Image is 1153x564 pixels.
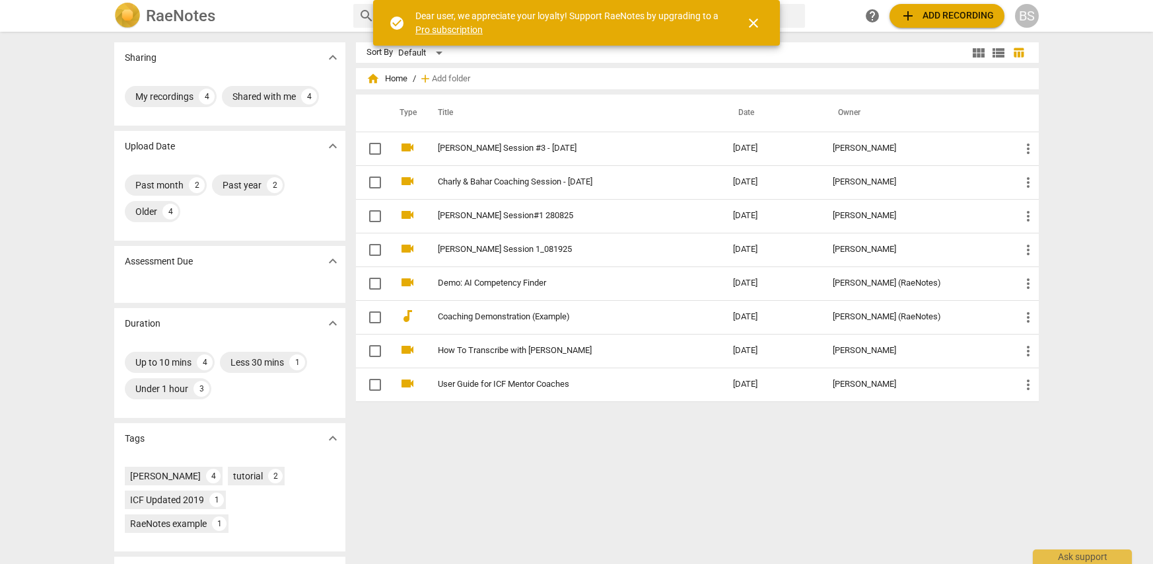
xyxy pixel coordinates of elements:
[114,3,343,29] a: LogoRaeNotes
[130,517,207,530] div: RaeNotes example
[864,8,880,24] span: help
[130,493,204,506] div: ICF Updated 2019
[438,346,685,356] a: How To Transcribe with [PERSON_NAME]
[325,50,341,65] span: expand_more
[1020,208,1036,224] span: more_vert
[438,312,685,322] a: Coaching Demonstration (Example)
[189,177,205,193] div: 2
[232,90,296,103] div: Shared with me
[1020,242,1036,258] span: more_vert
[833,211,999,221] div: [PERSON_NAME]
[900,8,916,24] span: add
[722,199,822,233] td: [DATE]
[359,8,374,24] span: search
[135,90,193,103] div: My recordings
[415,9,722,36] div: Dear user, we appreciate your loyalty! Support RaeNotes by upgrading to a
[1015,4,1039,28] button: BS
[900,8,994,24] span: Add recording
[722,165,822,199] td: [DATE]
[323,313,343,333] button: Show more
[212,516,227,531] div: 1
[135,205,157,218] div: Older
[989,43,1008,63] button: List view
[125,255,193,268] p: Assessment Due
[400,207,415,223] span: videocam
[722,95,822,132] th: Date
[230,356,284,369] div: Less 30 mins
[833,312,999,322] div: [PERSON_NAME] (RaeNotes)
[400,140,415,155] span: videocam
[135,382,188,395] div: Under 1 hour
[389,15,405,31] span: check_circle
[400,308,415,324] span: audiotrack
[890,4,1004,28] button: Upload
[389,95,422,132] th: Type
[438,211,685,221] a: [PERSON_NAME] Session#1 280825
[162,204,178,220] div: 4
[400,241,415,257] span: videocam
[323,428,343,448] button: Show more
[323,136,343,156] button: Show more
[325,315,341,331] span: expand_more
[400,376,415,391] span: videocam
[833,278,999,288] div: [PERSON_NAME] (RaeNotes)
[1020,175,1036,190] span: more_vert
[422,95,722,132] th: Title
[125,317,160,331] p: Duration
[722,266,822,300] td: [DATE]
[1008,43,1028,63] button: Table view
[325,138,341,154] span: expand_more
[833,245,999,255] div: [PERSON_NAME]
[325,253,341,269] span: expand_more
[438,143,685,153] a: [PERSON_NAME] Session #3 - [DATE]
[301,89,317,104] div: 4
[1033,549,1132,564] div: Ask support
[135,356,192,369] div: Up to 10 mins
[722,132,822,165] td: [DATE]
[400,274,415,290] span: videocam
[833,177,999,187] div: [PERSON_NAME]
[367,72,380,85] span: home
[415,24,483,35] a: Pro subscription
[125,432,145,446] p: Tags
[223,179,262,192] div: Past year
[438,278,685,288] a: Demo: AI Competency Finder
[398,42,447,63] div: Default
[130,469,201,483] div: [PERSON_NAME]
[1020,141,1036,157] span: more_vert
[268,469,283,483] div: 2
[146,7,215,25] h2: RaeNotes
[1020,343,1036,359] span: more_vert
[969,43,989,63] button: Tile view
[1020,276,1036,292] span: more_vert
[209,493,224,507] div: 1
[419,72,432,85] span: add
[125,51,157,65] p: Sharing
[135,179,184,192] div: Past month
[197,354,213,370] div: 4
[193,381,209,397] div: 3
[323,48,343,67] button: Show more
[400,342,415,358] span: videocam
[206,469,221,483] div: 4
[367,72,407,85] span: Home
[1012,46,1025,59] span: table_chart
[1020,309,1036,325] span: more_vert
[325,430,341,446] span: expand_more
[438,177,685,187] a: Charly & Bahar Coaching Session - [DATE]
[822,95,1010,132] th: Owner
[746,15,761,31] span: close
[233,469,263,483] div: tutorial
[438,245,685,255] a: [PERSON_NAME] Session 1_081925
[722,334,822,368] td: [DATE]
[738,7,769,39] button: Close
[413,74,416,84] span: /
[114,3,141,29] img: Logo
[833,380,999,389] div: [PERSON_NAME]
[860,4,884,28] a: Help
[289,354,305,370] div: 1
[971,45,987,61] span: view_module
[722,368,822,401] td: [DATE]
[432,74,470,84] span: Add folder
